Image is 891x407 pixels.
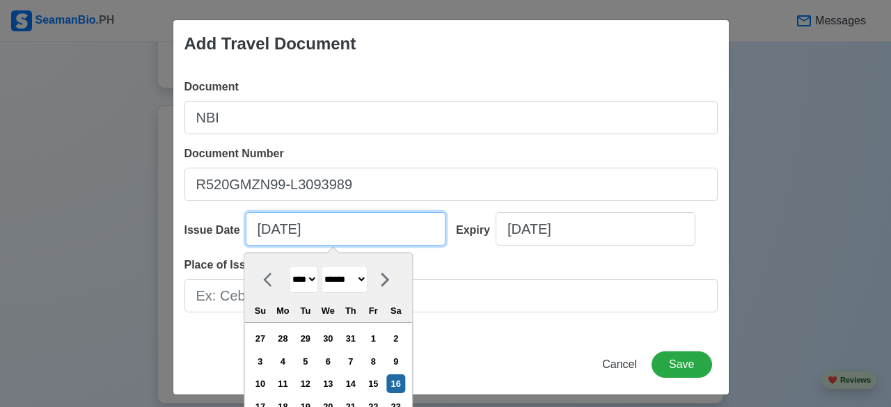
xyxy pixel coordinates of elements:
div: Issue Date [184,222,246,239]
span: Place of Issue [184,259,259,271]
div: Choose Monday, August 4th, 2025 [274,352,292,371]
div: Choose Monday, August 11th, 2025 [274,374,292,393]
div: Choose Wednesday, July 30th, 2025 [319,329,338,348]
div: Choose Sunday, July 27th, 2025 [251,329,269,348]
span: Document Number [184,147,284,159]
button: Save [652,351,711,378]
button: Cancel [593,351,646,378]
div: Choose Sunday, August 3rd, 2025 [251,352,269,371]
div: Choose Saturday, August 9th, 2025 [386,352,405,371]
div: Choose Saturday, August 2nd, 2025 [386,329,405,348]
div: Choose Thursday, August 7th, 2025 [341,352,360,371]
input: Ex: Passport [184,101,718,134]
div: Mo [274,301,292,320]
input: Ex: P12345678B [184,168,718,201]
div: Add Travel Document [184,31,356,56]
div: Choose Thursday, August 14th, 2025 [341,374,360,393]
div: Choose Monday, July 28th, 2025 [274,329,292,348]
span: Cancel [602,358,637,370]
div: Tu [296,301,315,320]
div: Sa [386,301,405,320]
input: Ex: Cebu City [184,279,718,312]
div: Choose Saturday, August 16th, 2025 [386,374,405,393]
div: Choose Friday, August 15th, 2025 [364,374,383,393]
div: Fr [364,301,383,320]
div: Choose Wednesday, August 13th, 2025 [319,374,338,393]
div: Choose Wednesday, August 6th, 2025 [319,352,338,371]
div: Choose Tuesday, July 29th, 2025 [296,329,315,348]
div: Expiry [456,222,496,239]
div: Choose Friday, August 1st, 2025 [364,329,383,348]
div: Choose Friday, August 8th, 2025 [364,352,383,371]
div: We [319,301,338,320]
div: Choose Sunday, August 10th, 2025 [251,374,269,393]
div: Choose Tuesday, August 5th, 2025 [296,352,315,371]
div: Choose Thursday, July 31st, 2025 [341,329,360,348]
div: Choose Tuesday, August 12th, 2025 [296,374,315,393]
div: Su [251,301,269,320]
div: Th [341,301,360,320]
span: Document [184,81,239,93]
